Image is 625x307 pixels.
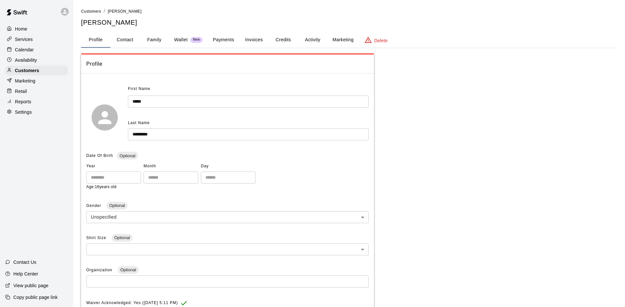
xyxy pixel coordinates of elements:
a: Settings [5,107,68,117]
span: Day [201,161,256,172]
button: Invoices [239,32,269,48]
a: Customers [5,66,68,75]
p: Contact Us [13,259,36,265]
p: Delete [374,37,388,44]
button: Payments [208,32,239,48]
div: Unspecified [86,211,369,223]
li: / [104,8,105,15]
p: View public page [13,282,49,289]
button: Profile [81,32,110,48]
p: Retail [15,88,27,95]
span: Last Name [128,121,150,125]
span: Gender [86,203,103,208]
p: Copy public page link [13,294,58,301]
span: Age: 16 years old [86,185,117,189]
p: Settings [15,109,32,115]
p: Help Center [13,271,38,277]
a: Marketing [5,76,68,86]
button: Activity [298,32,327,48]
button: Marketing [327,32,359,48]
p: Customers [15,67,39,74]
span: [PERSON_NAME] [108,9,142,14]
a: Home [5,24,68,34]
a: Retail [5,86,68,96]
p: Reports [15,98,31,105]
span: Optional [118,267,138,272]
span: Month [144,161,198,172]
a: Availability [5,55,68,65]
nav: breadcrumb [81,8,617,15]
p: Calendar [15,46,34,53]
button: Family [140,32,169,48]
span: Optional [117,153,138,158]
span: Profile [86,60,369,68]
p: Wallet [174,36,188,43]
a: Reports [5,97,68,107]
p: Home [15,26,27,32]
a: Customers [81,8,101,14]
span: New [190,38,202,42]
p: Availability [15,57,37,63]
a: Services [5,34,68,44]
p: Marketing [15,78,35,84]
span: Optional [112,235,132,240]
span: Year [86,161,141,172]
span: Optional [106,203,127,208]
a: Calendar [5,45,68,55]
span: Date Of Birth [86,153,113,158]
h5: [PERSON_NAME] [81,18,617,27]
div: basic tabs example [81,32,617,48]
span: Customers [81,9,101,14]
span: First Name [128,84,150,94]
span: Shirt Size [86,236,108,240]
span: Organization [86,268,114,272]
p: Services [15,36,33,43]
button: Credits [269,32,298,48]
button: Contact [110,32,140,48]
